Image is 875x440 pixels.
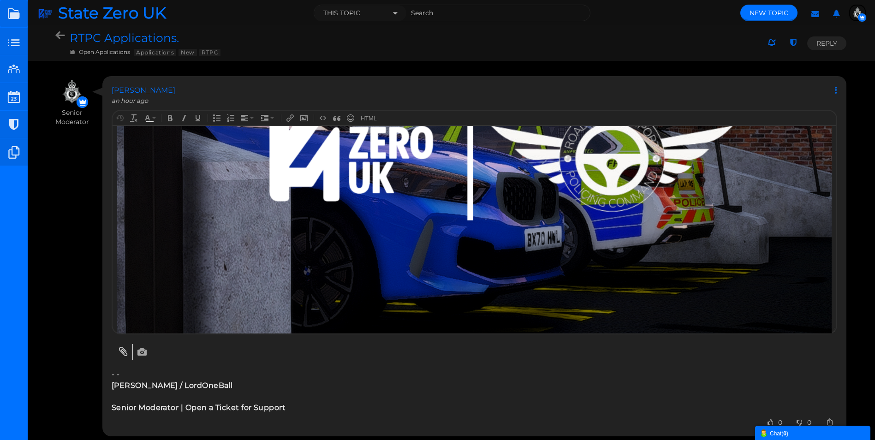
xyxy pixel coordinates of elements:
[279,112,297,125] div: Insert Link (Ctrl+K)
[179,49,197,56] a: New
[783,430,786,437] strong: 0
[807,418,811,427] span: 0
[79,48,130,55] a: Open Applications
[37,5,173,21] a: State Zero UK
[358,112,380,125] div: Source code
[199,49,220,56] a: RTPC
[224,112,237,125] div: Numbered list
[850,6,865,20] img: logo1-removebg-preview.png
[323,8,360,18] span: This Topic
[750,9,788,17] span: New Topic
[57,77,87,107] img: logo1-removebg-preview.png
[159,112,177,125] div: Bold
[127,112,140,125] div: Clear formatting
[311,112,329,125] div: Insert code
[344,112,357,125] div: Insert Emoji
[113,126,836,333] iframe: Rich Text Area. Press ALT-F9 for menu. Press ALT-F10 for toolbar. Press ALT-0 for help
[781,430,788,437] span: ( )
[314,5,406,21] button: This Topic
[298,112,310,125] div: Insert Photo
[141,112,158,125] div: Text color
[760,428,866,438] div: Chat
[806,36,847,51] a: Reply
[70,31,179,45] span: RTPC Applications.
[37,5,58,22] img: image-removebg-preview.png
[740,5,798,21] a: New Topic
[778,418,782,427] span: 0
[112,86,175,95] a: [PERSON_NAME]
[113,112,126,125] div: Restore last draft
[205,112,223,125] div: Bullet list
[238,112,257,125] div: Align
[112,381,232,390] strong: [PERSON_NAME] / LordOneBall
[178,112,190,125] div: Italic
[330,112,343,125] div: Quote
[134,49,176,56] a: Applications
[191,112,204,125] div: Underline
[112,97,148,104] time: 05/10/25 8:54 AM
[58,5,173,21] span: State Zero UK
[406,5,590,21] input: Search
[258,112,278,125] div: Indent
[112,403,286,412] strong: Senior Moderator | Open a Ticket for Support
[48,108,95,126] em: Senior Moderator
